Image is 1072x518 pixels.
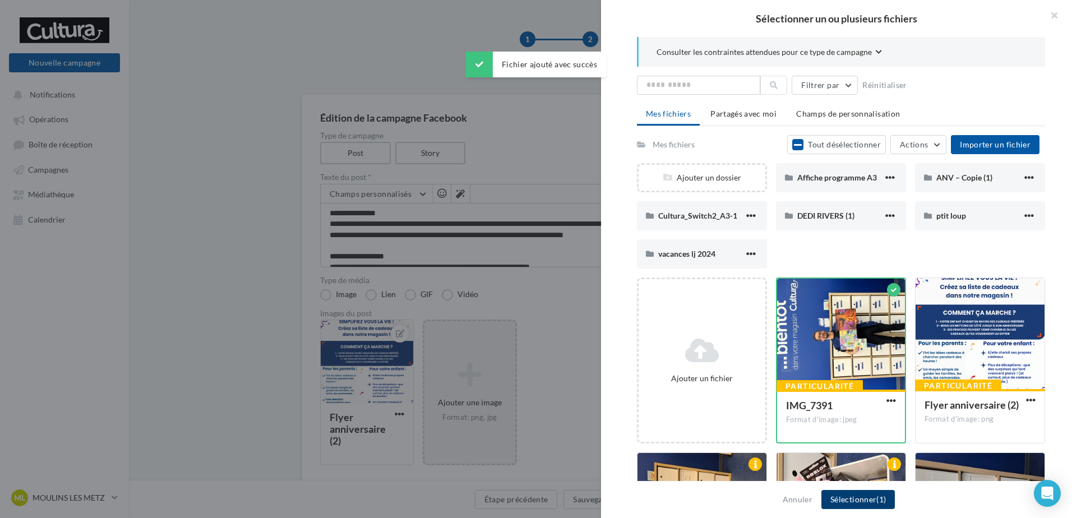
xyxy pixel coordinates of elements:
[936,211,966,220] span: ptit loup
[915,380,1001,392] div: Particularité
[951,135,1039,154] button: Importer un fichier
[643,373,761,384] div: Ajouter un fichier
[639,172,765,183] div: Ajouter un dossier
[936,173,992,182] span: ANV – Copie (1)
[876,494,886,504] span: (1)
[657,46,882,60] button: Consulter les contraintes attendues pour ce type de campagne
[710,109,777,118] span: Partagés avec moi
[657,47,872,58] span: Consulter les contraintes attendues pour ce type de campagne
[466,52,606,77] div: Fichier ajouté avec succès
[653,139,695,150] div: Mes fichiers
[890,135,946,154] button: Actions
[925,399,1019,411] span: Flyer anniversaire (2)
[796,109,900,118] span: Champs de personnalisation
[858,78,912,92] button: Réinitialiser
[658,211,737,220] span: Cultura_Switch2_A3-1
[821,490,895,509] button: Sélectionner(1)
[777,380,863,392] div: Particularité
[900,140,928,149] span: Actions
[778,493,817,506] button: Annuler
[1034,480,1061,507] div: Open Intercom Messenger
[787,135,886,154] button: Tout désélectionner
[797,211,854,220] span: DEDI RIVERS (1)
[786,415,896,425] div: Format d'image: jpeg
[619,13,1054,24] h2: Sélectionner un ou plusieurs fichiers
[658,249,715,258] span: vacances lj 2024
[792,76,858,95] button: Filtrer par
[646,109,691,118] span: Mes fichiers
[797,173,877,182] span: Affiche programme A3
[960,140,1031,149] span: Importer un fichier
[786,399,833,411] span: IMG_7391
[925,414,1036,424] div: Format d'image: png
